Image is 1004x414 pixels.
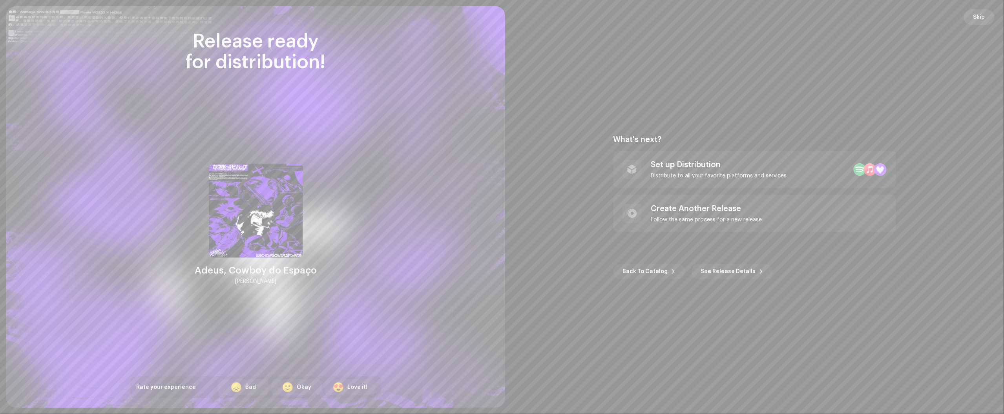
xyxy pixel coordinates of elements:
div: Set up Distribution [651,160,787,170]
re-a-post-create-item: Create Another Release [613,195,896,232]
button: Back To Catalog [613,264,685,279]
div: Love it! [347,383,367,392]
div: Create Another Release [651,204,762,213]
div: 😍 [332,383,344,392]
div: Adeus, Cowboy do Espaço [195,264,317,277]
div: Release ready for distribution! [130,31,382,73]
div: Bad [245,383,256,392]
span: Rate your experience [137,385,196,390]
span: See Release Details [701,264,756,279]
div: 🙂 [282,383,294,392]
button: See Release Details [692,264,773,279]
re-a-post-create-item: Set up Distribution [613,151,896,188]
span: Back To Catalog [623,264,668,279]
div: What's next? [613,135,896,144]
div: 😞 [230,383,242,392]
button: Skip [964,9,995,25]
div: Okay [297,383,311,392]
div: Distribute to all your favorite platforms and services [651,173,787,179]
span: Skip [973,9,985,25]
div: Follow the same process for a new release [651,217,762,223]
img: 88a14102-8614-479b-b551-9d5784637bf1 [209,164,303,258]
div: [PERSON_NAME] [235,277,276,286]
